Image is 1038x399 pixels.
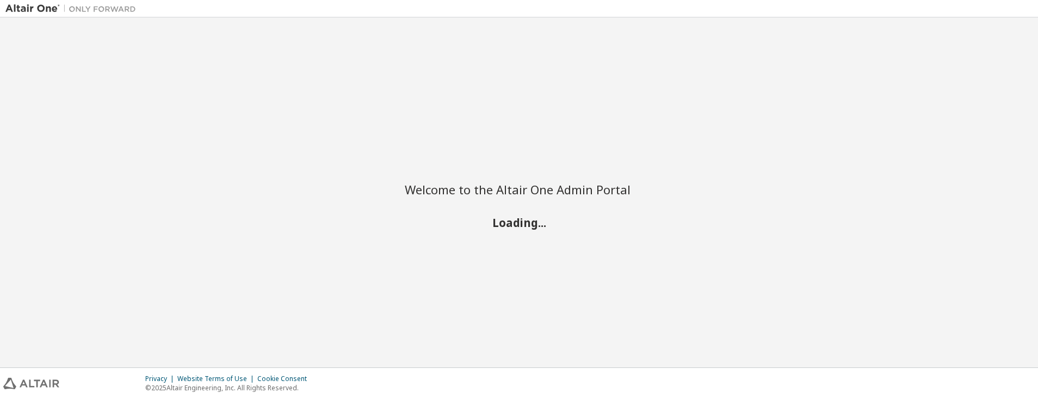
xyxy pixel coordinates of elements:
[5,3,141,14] img: Altair One
[145,383,313,392] p: © 2025 Altair Engineering, Inc. All Rights Reserved.
[3,378,59,389] img: altair_logo.svg
[257,375,313,383] div: Cookie Consent
[177,375,257,383] div: Website Terms of Use
[405,182,633,197] h2: Welcome to the Altair One Admin Portal
[145,375,177,383] div: Privacy
[405,215,633,229] h2: Loading...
